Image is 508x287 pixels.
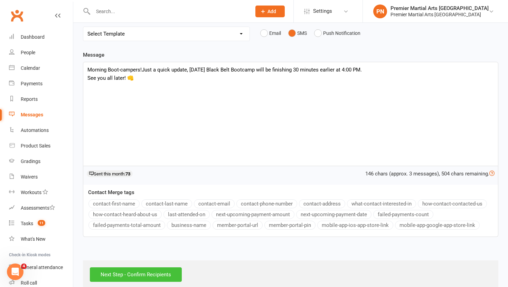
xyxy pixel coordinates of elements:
div: Messages [21,112,43,117]
button: next-upcoming-payment-amount [211,210,294,219]
a: Gradings [9,154,73,169]
button: next-upcoming-payment-date [296,210,371,219]
label: Message [83,51,104,59]
input: Search... [91,7,246,16]
button: member-portal-pin [264,221,316,230]
a: What's New [9,231,73,247]
div: Automations [21,127,49,133]
a: Calendar [9,60,73,76]
span: 11 [38,220,45,226]
button: mobile-app-google-app-store-link [395,221,480,230]
button: member-portal-url [213,221,263,230]
div: Premier Martial Arts [GEOGRAPHIC_DATA] [391,5,489,11]
button: failed-payments-total-amount [88,221,165,230]
div: Premier Martial Arts [GEOGRAPHIC_DATA] [391,11,489,18]
div: Workouts [21,190,41,195]
button: what-contact-interested-in [347,199,416,208]
a: People [9,45,73,60]
strong: 73 [125,171,130,176]
div: 146 chars (approx. 3 messages), 504 chars remaining. [365,170,495,178]
button: Add [255,6,285,17]
button: Email [260,27,281,40]
button: contact-first-name [88,199,140,208]
div: Payments [21,81,43,86]
div: People [21,50,35,55]
div: General attendance [21,265,63,270]
div: Roll call [21,280,37,286]
span: 4 [21,264,27,269]
a: Waivers [9,169,73,185]
button: contact-email [194,199,235,208]
a: Dashboard [9,29,73,45]
button: how-contact-heard-about-us [88,210,162,219]
div: PN [373,4,387,18]
div: Product Sales [21,143,50,149]
button: failed-payments-count [373,210,433,219]
a: Payments [9,76,73,92]
a: Tasks 11 [9,216,73,231]
a: Reports [9,92,73,107]
p: Morning Boot-campers! [87,66,494,74]
div: What's New [21,236,46,242]
button: Push Notification [314,27,360,40]
span: Settings [313,3,332,19]
div: Calendar [21,65,40,71]
div: Waivers [21,174,38,180]
a: General attendance kiosk mode [9,260,73,275]
div: Tasks [21,221,33,226]
span: Just a quick update, [DATE] Black Belt Bootcamp will be finishing 30 minutes earlier at 4:00 PM. [142,67,362,73]
button: contact-last-name [141,199,192,208]
button: contact-address [299,199,345,208]
button: last-attended-on [163,210,210,219]
a: Clubworx [8,7,26,24]
button: business-name [167,221,211,230]
input: Next Step - Confirm Recipients [90,267,182,282]
p: See you all later! 👊 [87,74,494,82]
button: how-contact-contacted-us [418,199,487,208]
a: Assessments [9,200,73,216]
div: Reports [21,96,38,102]
a: Workouts [9,185,73,200]
button: SMS [288,27,307,40]
div: Sent this month: [87,170,133,177]
span: Add [267,9,276,14]
div: Dashboard [21,34,45,40]
div: Gradings [21,159,40,164]
a: Messages [9,107,73,123]
label: Contact Merge tags [88,188,134,197]
div: Assessments [21,205,55,211]
iframe: Intercom live chat [7,264,23,280]
button: mobile-app-ios-app-store-link [317,221,393,230]
a: Product Sales [9,138,73,154]
a: Automations [9,123,73,138]
button: contact-phone-number [236,199,297,208]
